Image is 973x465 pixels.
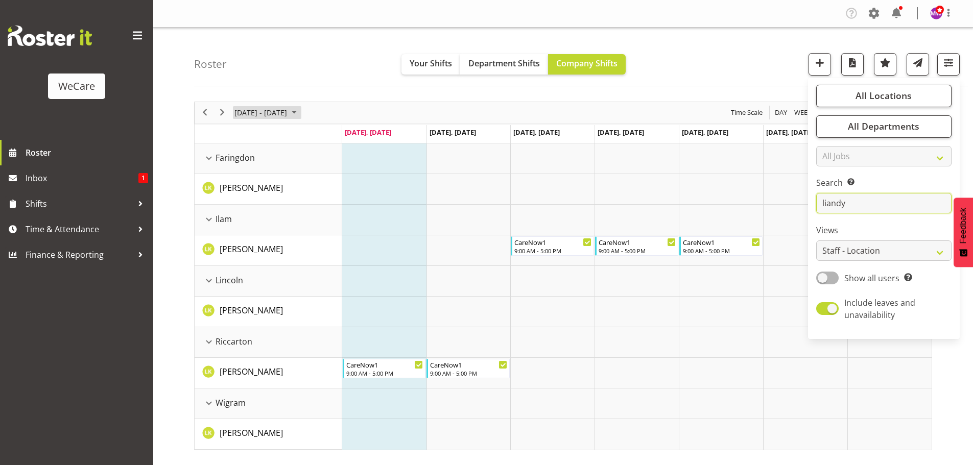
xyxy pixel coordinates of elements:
span: Feedback [959,208,968,243]
button: Feedback - Show survey [954,198,973,267]
span: [DATE], [DATE] [598,128,644,137]
span: Finance & Reporting [26,247,133,262]
div: Liandy Kritzinger"s event - CareNow1 Begin From Monday, August 25, 2025 at 9:00:00 AM GMT+12:00 E... [343,359,426,378]
table: Timeline Week of August 25, 2025 [342,143,932,450]
a: [PERSON_NAME] [220,243,283,255]
button: Download a PDF of the roster according to the set date range. [841,53,864,76]
span: [DATE], [DATE] [766,128,813,137]
input: Search [816,193,952,213]
span: Shifts [26,196,133,211]
span: Show all users [844,273,899,284]
img: management-we-care10447.jpg [930,7,942,19]
span: [DATE] - [DATE] [233,106,288,119]
span: Day [774,106,788,119]
div: 9:00 AM - 5:00 PM [346,369,423,377]
td: Liandy Kritzinger resource [195,358,342,388]
span: Department Shifts [468,58,540,69]
span: Time & Attendance [26,222,133,237]
span: Roster [26,145,148,160]
span: [DATE], [DATE] [345,128,391,137]
div: CareNow1 [599,237,676,247]
button: Send a list of all shifts for the selected filtered period to all rostered employees. [907,53,929,76]
td: Liandy Kritzinger resource [195,419,342,450]
div: Timeline Week of August 25, 2025 [194,102,932,450]
div: 9:00 AM - 5:00 PM [514,247,591,255]
td: Faringdon resource [195,143,342,174]
button: Timeline Day [773,106,789,119]
button: Your Shifts [401,54,460,75]
button: All Departments [816,115,952,138]
td: Lincoln resource [195,266,342,297]
button: Company Shifts [548,54,626,75]
a: [PERSON_NAME] [220,427,283,439]
div: 9:00 AM - 5:00 PM [599,247,676,255]
div: 9:00 AM - 5:00 PM [683,247,760,255]
button: Department Shifts [460,54,548,75]
span: [PERSON_NAME] [220,243,283,255]
span: [PERSON_NAME] [220,427,283,438]
span: [PERSON_NAME] [220,366,283,377]
div: CareNow1 [514,237,591,247]
span: Faringdon [216,152,255,164]
span: [DATE], [DATE] [430,128,476,137]
button: August 2025 [233,106,301,119]
td: Ilam resource [195,205,342,235]
td: Riccarton resource [195,327,342,358]
button: Timeline Week [793,106,814,119]
span: Your Shifts [410,58,452,69]
button: All Locations [816,85,952,107]
span: All Locations [856,89,912,102]
label: Views [816,224,952,236]
td: Liandy Kritzinger resource [195,235,342,266]
div: Liandy Kritzinger"s event - CareNow1 Begin From Thursday, August 28, 2025 at 9:00:00 AM GMT+12:00... [595,236,678,256]
a: [PERSON_NAME] [220,182,283,194]
span: Ilam [216,213,232,225]
div: Liandy Kritzinger"s event - CareNow1 Begin From Friday, August 29, 2025 at 9:00:00 AM GMT+12:00 E... [679,236,763,256]
div: Liandy Kritzinger"s event - CareNow1 Begin From Wednesday, August 27, 2025 at 9:00:00 AM GMT+12:0... [511,236,594,256]
span: Inbox [26,170,138,186]
span: Riccarton [216,335,252,348]
button: Previous [198,106,212,119]
span: [PERSON_NAME] [220,305,283,316]
div: 9:00 AM - 5:00 PM [430,369,507,377]
div: August 25 - 31, 2025 [231,102,303,124]
div: previous period [196,102,213,124]
span: [DATE], [DATE] [513,128,560,137]
div: CareNow1 [683,237,760,247]
div: CareNow1 [346,359,423,370]
img: Rosterit website logo [8,26,92,46]
button: Next [216,106,229,119]
span: Time Scale [730,106,764,119]
a: [PERSON_NAME] [220,304,283,316]
a: [PERSON_NAME] [220,365,283,378]
div: CareNow1 [430,359,507,370]
button: Highlight an important date within the roster. [874,53,896,76]
span: All Departments [848,120,919,132]
button: Add a new shift [809,53,831,76]
div: Liandy Kritzinger"s event - CareNow1 Begin From Tuesday, August 26, 2025 at 9:00:00 AM GMT+12:00 ... [426,359,510,378]
td: Liandy Kritzinger resource [195,297,342,327]
td: Wigram resource [195,388,342,419]
span: Week [793,106,813,119]
span: 1 [138,173,148,183]
button: Time Scale [729,106,765,119]
div: next period [213,102,231,124]
label: Search [816,177,952,189]
span: [DATE], [DATE] [682,128,728,137]
div: WeCare [58,79,95,94]
span: Lincoln [216,274,243,286]
h4: Roster [194,58,227,70]
span: Company Shifts [556,58,618,69]
button: Filter Shifts [937,53,960,76]
td: Liandy Kritzinger resource [195,174,342,205]
span: Include leaves and unavailability [844,297,915,321]
span: Wigram [216,397,246,409]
